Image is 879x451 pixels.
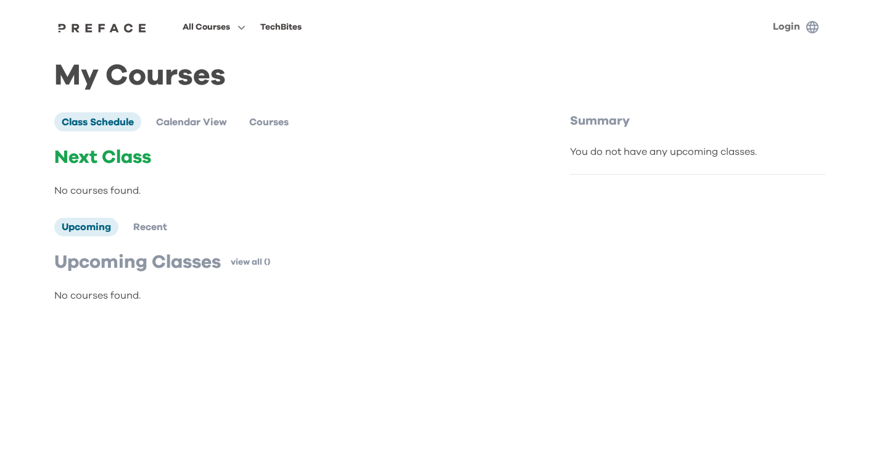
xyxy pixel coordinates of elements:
p: No courses found. [54,183,518,198]
p: Upcoming Classes [54,251,221,273]
span: All Courses [183,20,230,35]
a: Preface Logo [55,22,150,32]
div: TechBites [260,20,302,35]
span: Upcoming [62,222,111,232]
p: Summary [570,112,825,130]
a: view all () [231,256,270,268]
span: Courses [249,117,289,127]
div: You do not have any upcoming classes. [570,144,825,159]
p: No courses found. [54,288,518,303]
button: All Courses [179,19,249,35]
p: Next Class [54,146,518,168]
img: Preface Logo [55,23,150,33]
span: Calendar View [156,117,227,127]
h1: My Courses [54,69,825,83]
span: Recent [133,222,167,232]
a: Login [773,22,800,31]
span: Class Schedule [62,117,134,127]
